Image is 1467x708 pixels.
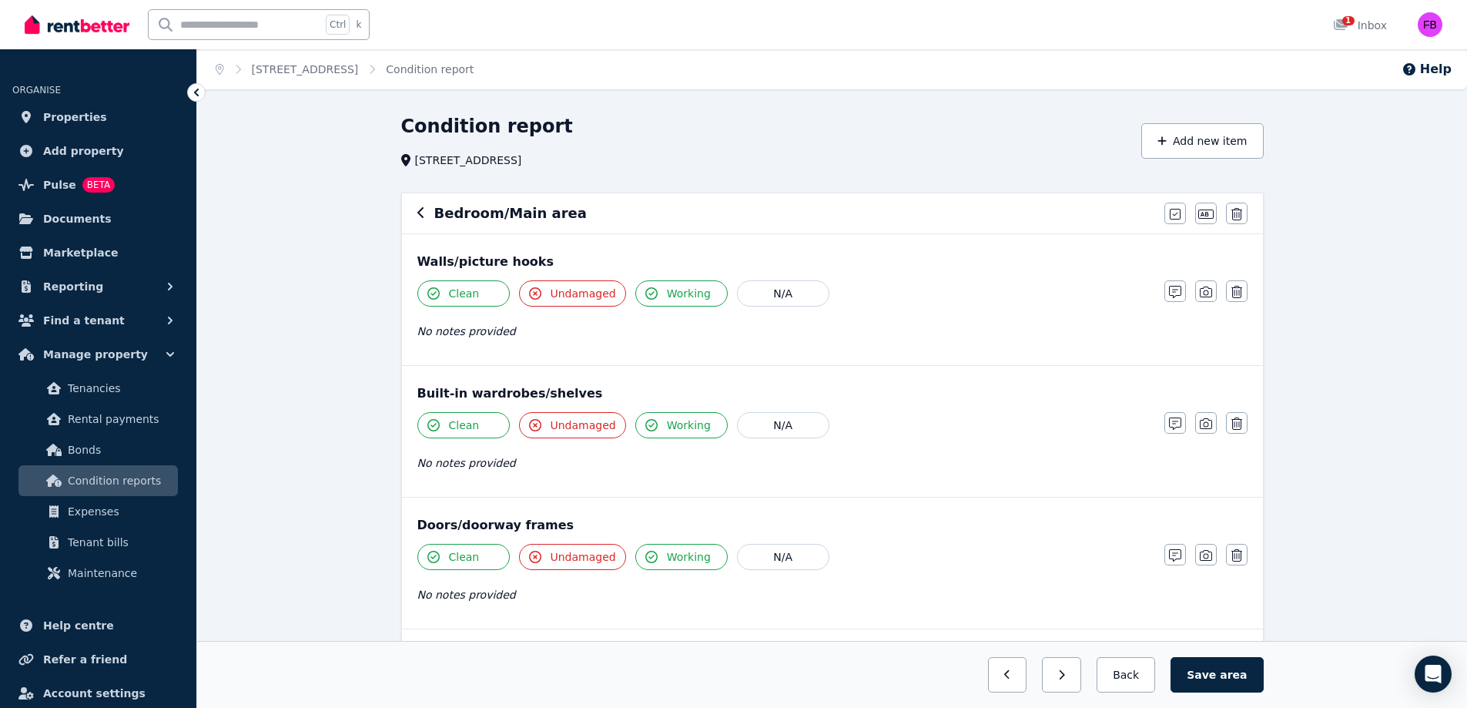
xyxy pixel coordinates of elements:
a: Rental payments [18,404,178,435]
span: No notes provided [417,457,516,469]
a: Documents [12,203,184,234]
span: Documents [43,210,112,228]
span: Condition reports [68,471,172,490]
h1: Condition report [401,114,573,139]
a: Condition report [386,63,474,75]
span: Properties [43,108,107,126]
span: Help centre [43,616,114,635]
span: Rental payments [68,410,172,428]
button: Clean [417,544,510,570]
span: Working [667,549,711,565]
button: Working [635,280,728,307]
a: Tenancies [18,373,178,404]
img: RentBetter [25,13,129,36]
a: Expenses [18,496,178,527]
a: Maintenance [18,558,178,589]
nav: Breadcrumb [197,49,492,89]
a: PulseBETA [12,169,184,200]
a: Bonds [18,435,178,465]
button: Undamaged [519,412,626,438]
button: Working [635,544,728,570]
a: Properties [12,102,184,133]
a: Add property [12,136,184,166]
span: Working [667,418,711,433]
span: No notes provided [417,589,516,601]
button: Clean [417,280,510,307]
span: Undamaged [551,549,616,565]
button: Undamaged [519,544,626,570]
button: Help [1402,60,1452,79]
span: BETA [82,177,115,193]
span: Find a tenant [43,311,125,330]
span: Undamaged [551,418,616,433]
button: Save area [1171,657,1263,693]
button: Find a tenant [12,305,184,336]
span: 1 [1342,16,1355,25]
span: Marketplace [43,243,118,262]
div: Open Intercom Messenger [1415,656,1452,693]
div: Walls/picture hooks [417,253,1248,271]
span: Maintenance [68,564,172,582]
span: Tenancies [68,379,172,398]
span: Ctrl [326,15,350,35]
button: N/A [737,280,829,307]
a: Tenant bills [18,527,178,558]
a: [STREET_ADDRESS] [252,63,359,75]
span: Bonds [68,441,172,459]
button: Undamaged [519,280,626,307]
button: Add new item [1141,123,1264,159]
h6: Bedroom/Main area [434,203,587,224]
button: Working [635,412,728,438]
span: k [356,18,361,31]
a: Marketplace [12,237,184,268]
span: Account settings [43,684,146,703]
a: Help centre [12,610,184,641]
span: Add property [43,142,124,160]
div: Doors/doorway frames [417,516,1248,535]
span: [STREET_ADDRESS] [415,153,522,168]
div: Inbox [1333,18,1387,33]
button: Manage property [12,339,184,370]
span: Reporting [43,277,103,296]
span: area [1220,667,1247,683]
span: Clean [449,549,480,565]
button: N/A [737,412,829,438]
button: Reporting [12,271,184,302]
button: Back [1097,657,1155,693]
span: Clean [449,418,480,433]
span: Clean [449,286,480,301]
button: Clean [417,412,510,438]
img: Freya Bramwell [1418,12,1442,37]
a: Condition reports [18,465,178,496]
span: ORGANISE [12,85,61,96]
button: N/A [737,544,829,570]
span: Tenant bills [68,533,172,552]
a: Refer a friend [12,644,184,675]
span: Refer a friend [43,650,127,669]
div: Built-in wardrobes/shelves [417,384,1248,403]
span: Manage property [43,345,148,364]
span: Expenses [68,502,172,521]
span: Undamaged [551,286,616,301]
span: No notes provided [417,325,516,337]
span: Working [667,286,711,301]
span: Pulse [43,176,76,194]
